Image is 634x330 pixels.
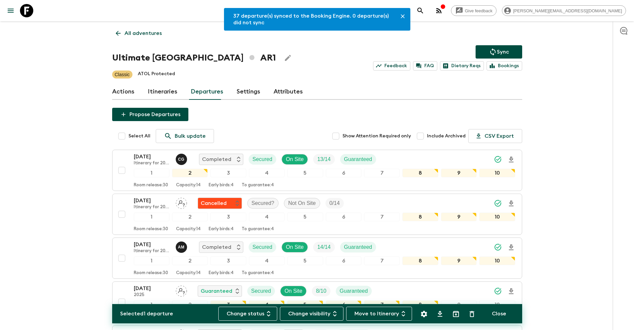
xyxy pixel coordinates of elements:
[209,270,234,276] p: Early birds: 4
[287,213,323,221] div: 5
[176,270,201,276] p: Capacity: 14
[344,155,372,163] p: Guaranteed
[440,61,484,71] a: Dietary Reqs
[112,281,522,323] button: [DATE]2025Assign pack leaderGuaranteedSecuredOn SiteTrip FillGuaranteed12345678910Room release:35...
[134,161,170,166] p: Itinerary for 2023 & AR1_[DATE] + AR1_[DATE] (DO NOT USE AFTER AR1_[DATE]) (old)
[253,243,273,251] p: Secured
[285,287,302,295] p: On Site
[494,287,502,295] svg: Synced Successfully
[402,169,438,177] div: 8
[402,300,438,309] div: 8
[134,197,170,205] p: [DATE]
[112,194,522,235] button: [DATE]Itinerary for 2023 & AR1_[DATE] + AR1_[DATE] (DO NOT USE AFTER AR1_[DATE]) (old)Assign pack...
[249,300,285,309] div: 4
[175,132,206,140] p: Bulk update
[287,300,323,309] div: 5
[364,213,400,221] div: 7
[233,10,392,29] div: 37 departure(s) synced to the Booking Engine. 0 departure(s) did not sync
[176,227,201,232] p: Capacity: 14
[287,169,323,177] div: 5
[202,155,231,163] p: Completed
[172,213,208,221] div: 2
[251,287,271,295] p: Secured
[210,169,246,177] div: 3
[479,300,515,309] div: 10
[209,227,234,232] p: Early birds: 4
[112,108,188,121] button: Propose Departures
[112,51,276,65] h1: Ultimate [GEOGRAPHIC_DATA] AR1
[201,287,232,295] p: Guaranteed
[288,199,316,207] p: Not On Site
[242,227,274,232] p: To guarantee: 4
[344,243,372,251] p: Guaranteed
[210,256,246,265] div: 3
[468,129,522,143] button: CSV Export
[479,213,515,221] div: 10
[465,307,479,321] button: Delete
[247,198,279,209] div: Secured?
[176,287,187,293] span: Assign pack leader
[427,133,466,139] span: Include Archived
[326,300,361,309] div: 6
[249,256,285,265] div: 4
[325,198,344,209] div: Trip Fill
[209,183,234,188] p: Early birds: 4
[449,307,463,321] button: Archive (Completed, Cancelled or Unsynced Departures only)
[312,286,330,296] div: Trip Fill
[313,154,334,165] div: Trip Fill
[128,133,150,139] span: Select All
[413,61,437,71] a: FAQ
[484,307,514,321] button: Close
[172,256,208,265] div: 2
[487,61,522,71] a: Bookings
[417,307,431,321] button: Settings
[502,5,626,16] div: [PERSON_NAME][EMAIL_ADDRESS][DOMAIN_NAME]
[134,292,170,298] p: 2025
[253,155,273,163] p: Secured
[364,169,400,177] div: 7
[317,243,330,251] p: 14 / 14
[134,270,168,276] p: Room release: 30
[176,156,188,161] span: Cintia Grimaldi
[494,155,502,163] svg: Synced Successfully
[112,27,165,40] a: All adventures
[249,242,277,252] div: Secured
[507,200,515,208] svg: Download Onboarding
[176,200,187,205] span: Assign pack leader
[286,155,304,163] p: On Site
[176,183,201,188] p: Capacity: 14
[286,243,304,251] p: On Site
[156,129,214,143] a: Bulk update
[373,61,410,71] a: Feedback
[282,242,308,252] div: On Site
[326,256,361,265] div: 6
[497,48,509,56] p: Sync
[364,300,400,309] div: 7
[134,241,170,248] p: [DATE]
[134,213,169,221] div: 1
[281,51,295,65] button: Edit Adventure Title
[317,155,330,163] p: 13 / 14
[280,286,307,296] div: On Site
[340,287,368,295] p: Guaranteed
[280,307,343,321] button: Change visibility
[134,169,169,177] div: 1
[249,154,277,165] div: Secured
[510,8,626,13] span: [PERSON_NAME][EMAIL_ADDRESS][DOMAIN_NAME]
[441,213,477,221] div: 9
[134,153,170,161] p: [DATE]
[134,183,168,188] p: Room release: 30
[507,244,515,251] svg: Download Onboarding
[402,213,438,221] div: 8
[507,156,515,164] svg: Download Onboarding
[134,205,170,210] p: Itinerary for 2023 & AR1_[DATE] + AR1_[DATE] (DO NOT USE AFTER AR1_[DATE]) (old)
[507,287,515,295] svg: Download Onboarding
[441,256,477,265] div: 9
[172,300,208,309] div: 2
[326,213,361,221] div: 6
[249,169,285,177] div: 4
[120,310,173,318] p: Selected 1 departure
[414,4,427,17] button: search adventures
[210,300,246,309] div: 3
[479,169,515,177] div: 10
